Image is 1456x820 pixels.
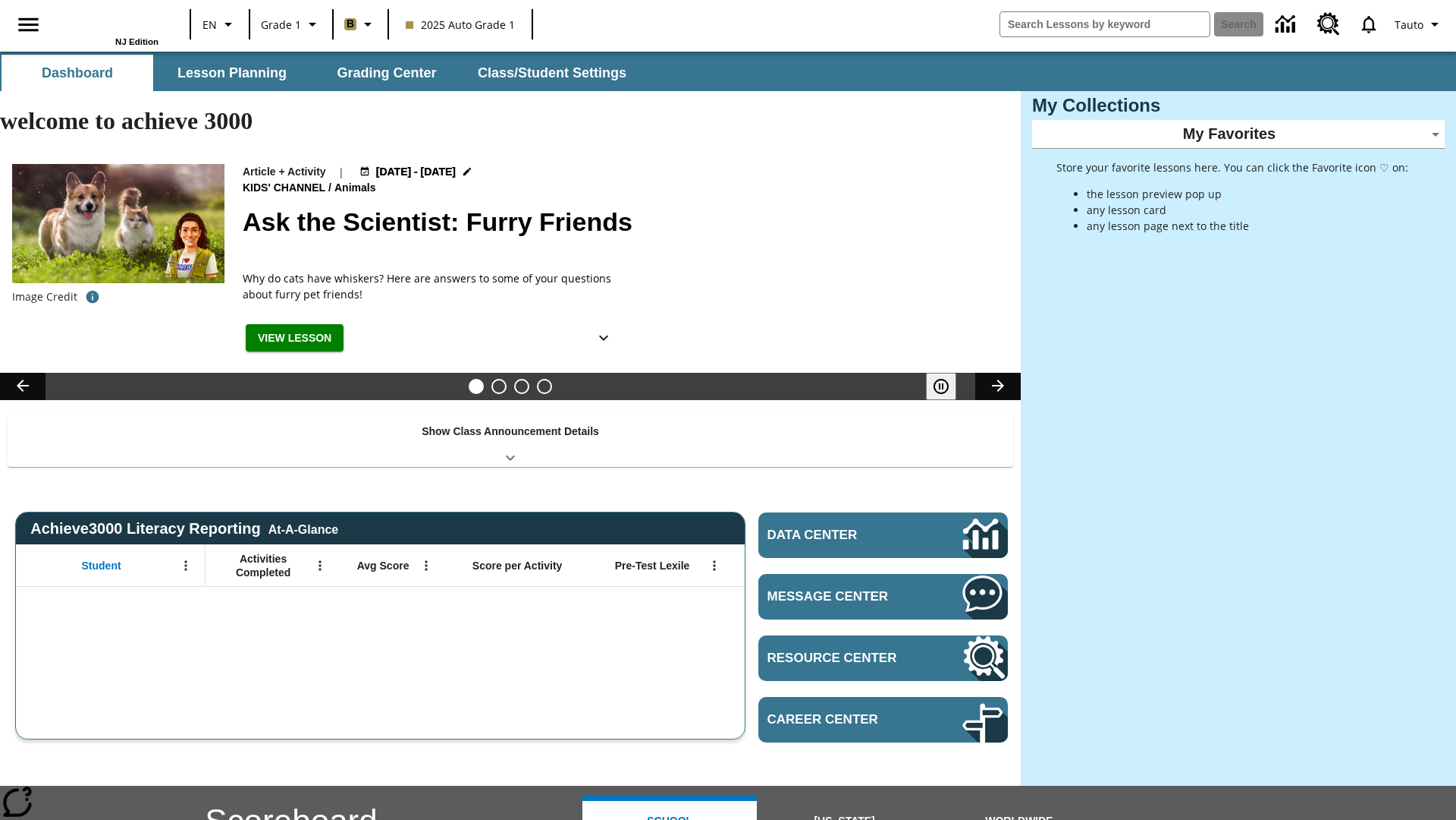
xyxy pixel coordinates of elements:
p: Show Class Announcement Details [422,424,599,440]
button: Boost Class color is light brown. Change class color [338,11,383,38]
span: Activities Completed [213,552,313,579]
div: My Favorites [1032,120,1445,149]
a: Data Center [1266,4,1308,46]
span: NJ Edition [115,37,158,46]
div: Home [60,5,158,46]
span: Resource Center [767,651,917,666]
button: Open side menu [6,2,51,47]
span: Tauto [1395,17,1423,33]
span: Score per Activity [472,559,563,572]
img: Avatar of the scientist with a cat and dog standing in a grassy field in the background [12,164,224,284]
p: Article + Activity [243,164,326,180]
button: Open Menu [703,554,726,577]
p: Store your favorite lessons here. You can click the Favorite icon ♡ on: [1056,159,1408,175]
button: Open Menu [309,554,331,577]
button: Slide 3 Pre-release lesson [514,379,529,394]
li: the lesson preview pop up [1087,186,1408,202]
div: At-A-Glance [268,520,338,537]
button: Open Menu [415,554,438,577]
button: Language: EN, Select a language [196,11,244,38]
span: Message Center [767,589,917,604]
button: Slide 4 Remembering Justice O'Connor [537,379,552,394]
button: View Lesson [246,324,344,352]
button: Class/Student Settings [466,55,639,91]
h2: Ask the Scientist: Furry Friends [243,203,1003,241]
span: [DATE] - [DATE] [376,164,456,180]
span: Student [82,559,121,572]
button: Profile/Settings [1389,11,1450,38]
span: Grade 1 [261,17,301,33]
button: Open Menu [174,554,197,577]
span: Pre-Test Lexile [615,559,690,572]
div: Show Class Announcement Details [8,415,1013,467]
button: Grading Center [311,55,463,91]
button: Jul 11 - Oct 31 Choose Dates [356,164,476,180]
span: Data Center [767,528,911,543]
button: Slide 1 Ask the Scientist: Furry Friends [469,379,484,394]
button: Slide 2 Cars of the Future? [491,379,507,394]
span: 2025 Auto Grade 1 [406,17,515,33]
span: | [338,164,344,180]
p: Image Credit [12,289,77,304]
a: Resource Center, Will open in new tab [1308,4,1349,45]
a: Career Center [758,697,1008,743]
button: Pause [926,373,956,400]
span: Career Center [767,712,917,727]
span: EN [202,17,217,33]
a: Message Center [758,574,1008,620]
button: Dashboard [2,55,153,91]
button: Show Details [588,324,619,352]
a: Notifications [1349,5,1389,44]
span: Achieve3000 Literacy Reporting [30,520,338,538]
a: Home [60,7,158,37]
h3: My Collections [1032,95,1445,116]
button: Grade: Grade 1, Select a grade [255,11,328,38]
span: Animals [334,180,378,197]
a: Resource Center, Will open in new tab [758,635,1008,681]
button: Lesson Planning [156,55,308,91]
span: B [347,14,354,33]
button: Lesson carousel, Next [975,373,1021,400]
a: Data Center [758,512,1008,558]
div: Pause [926,373,971,400]
li: any lesson page next to the title [1087,218,1408,234]
button: Credit: background: Nataba/iStock/Getty Images Plus inset: Janos Jantner [77,283,108,311]
span: Kids' Channel [243,180,328,197]
span: / [328,181,331,194]
input: search field [1000,12,1210,36]
div: Why do cats have whiskers? Here are answers to some of your questions about furry pet friends! [243,270,622,302]
li: any lesson card [1087,202,1408,218]
span: Avg Score [357,559,409,572]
